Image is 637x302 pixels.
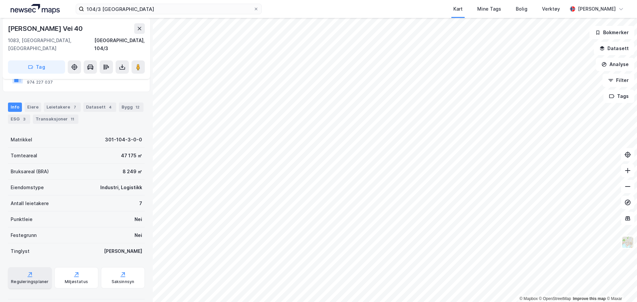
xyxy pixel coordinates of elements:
div: Leietakere [44,103,81,112]
div: Eiere [25,103,41,112]
div: Eiendomstype [11,184,44,191]
div: Industri, Logistikk [100,184,142,191]
div: Verktøy [542,5,560,13]
button: Tags [603,90,634,103]
button: Analyse [596,58,634,71]
div: [PERSON_NAME] [104,247,142,255]
div: 974 227 037 [27,80,53,85]
div: Saksinnsyn [112,279,135,284]
div: Antall leietakere [11,199,49,207]
div: [PERSON_NAME] [578,5,616,13]
div: [GEOGRAPHIC_DATA], 104/3 [94,37,145,52]
div: Tinglyst [11,247,30,255]
iframe: Chat Widget [604,270,637,302]
div: 8 249 ㎡ [123,168,142,176]
a: Mapbox [519,296,538,301]
input: Søk på adresse, matrikkel, gårdeiere, leietakere eller personer [84,4,253,14]
div: Nei [135,231,142,239]
div: 4 [107,104,114,111]
div: Datasett [83,103,116,112]
div: [PERSON_NAME] Vei 40 [8,23,84,34]
a: OpenStreetMap [539,296,571,301]
a: Improve this map [573,296,606,301]
div: 11 [69,116,76,122]
div: 12 [134,104,141,111]
button: Filter [602,74,634,87]
div: Tomteareal [11,152,37,160]
div: 47 175 ㎡ [121,152,142,160]
div: 1083, [GEOGRAPHIC_DATA], [GEOGRAPHIC_DATA] [8,37,94,52]
img: logo.a4113a55bc3d86da70a041830d287a7e.svg [11,4,60,14]
div: 7 [139,199,142,207]
div: Kart [453,5,463,13]
div: Punktleie [11,215,33,223]
div: 7 [71,104,78,111]
div: ESG [8,114,30,124]
div: Matrikkel [11,136,32,144]
div: Reguleringsplaner [11,279,48,284]
div: Info [8,103,22,112]
button: Bokmerker [590,26,634,39]
div: Bygg [119,103,143,112]
div: Miljøstatus [65,279,88,284]
button: Tag [8,60,65,74]
div: Bruksareal (BRA) [11,168,49,176]
div: Bolig [516,5,527,13]
img: Z [621,236,634,249]
div: Festegrunn [11,231,37,239]
div: 301-104-3-0-0 [105,136,142,144]
div: Transaksjoner [33,114,78,124]
div: Nei [135,215,142,223]
div: Kontrollprogram for chat [604,270,637,302]
div: 3 [21,116,28,122]
div: Mine Tags [477,5,501,13]
button: Datasett [594,42,634,55]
